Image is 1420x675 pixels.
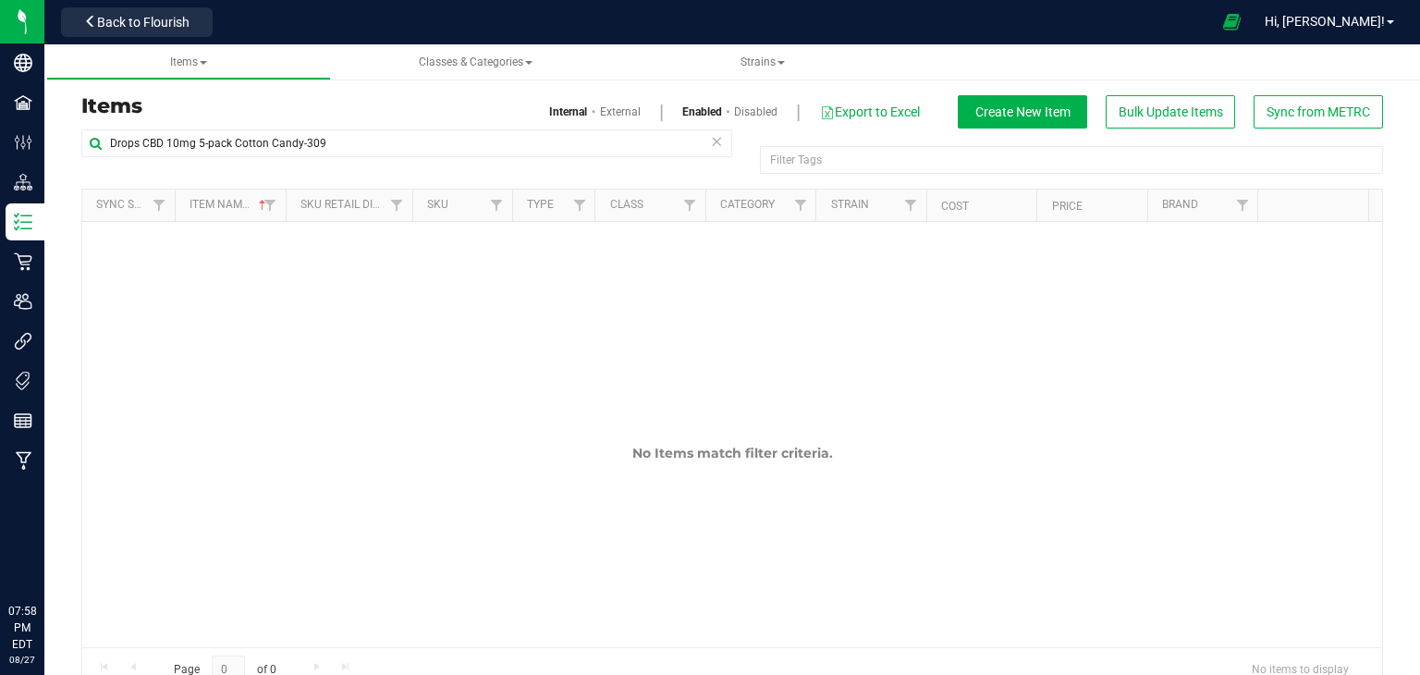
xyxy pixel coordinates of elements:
span: Sync from METRC [1267,104,1370,119]
span: Bulk Update Items [1119,104,1223,119]
div: No Items match filter criteria. [213,445,1253,461]
p: 08/27 [8,653,36,667]
span: Back to Flourish [97,15,190,30]
a: Strain [831,198,869,211]
a: External [600,104,641,120]
a: Internal [549,104,587,120]
button: Bulk Update Items [1106,95,1235,129]
span: Create New Item [975,104,1071,119]
a: SKU [427,198,448,211]
inline-svg: Inventory [14,213,32,231]
a: Cost [941,200,969,213]
a: Price [1052,200,1083,213]
a: Filter [1227,190,1257,221]
a: Class [610,198,643,211]
p: 07:58 PM EDT [8,603,36,653]
a: Brand [1162,198,1198,211]
button: Export to Excel [819,96,921,128]
a: Filter [896,190,926,221]
a: Enabled [682,104,722,120]
iframe: Resource center [18,527,74,583]
a: Type [527,198,554,211]
a: Filter [481,190,511,221]
inline-svg: Manufacturing [14,451,32,470]
a: Filter [564,190,594,221]
a: Filter [144,190,175,221]
inline-svg: Users [14,292,32,311]
a: Item Name [190,198,270,211]
span: Hi, [PERSON_NAME]! [1265,14,1385,29]
a: Filter [254,190,285,221]
a: Sync Status [96,198,167,211]
a: Sku Retail Display Name [300,198,439,211]
inline-svg: Company [14,54,32,72]
span: Clear [710,129,723,153]
inline-svg: Distribution [14,173,32,191]
inline-svg: Reports [14,411,32,430]
span: Strains [741,55,785,68]
inline-svg: Tags [14,372,32,390]
span: Items [170,55,207,68]
inline-svg: Configuration [14,133,32,152]
button: Sync from METRC [1254,95,1383,129]
a: Disabled [734,104,777,120]
button: Back to Flourish [61,7,213,37]
inline-svg: Retail [14,252,32,271]
inline-svg: Facilities [14,93,32,112]
span: Classes & Categories [419,55,532,68]
a: Filter [675,190,705,221]
a: Category [720,198,775,211]
h3: Items [81,95,718,117]
a: Filter [785,190,815,221]
input: Search Item Name, SKU Retail Name, or Part Number [81,129,732,157]
button: Create New Item [958,95,1087,129]
span: Open Ecommerce Menu [1211,4,1253,40]
inline-svg: Integrations [14,332,32,350]
a: Filter [382,190,412,221]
